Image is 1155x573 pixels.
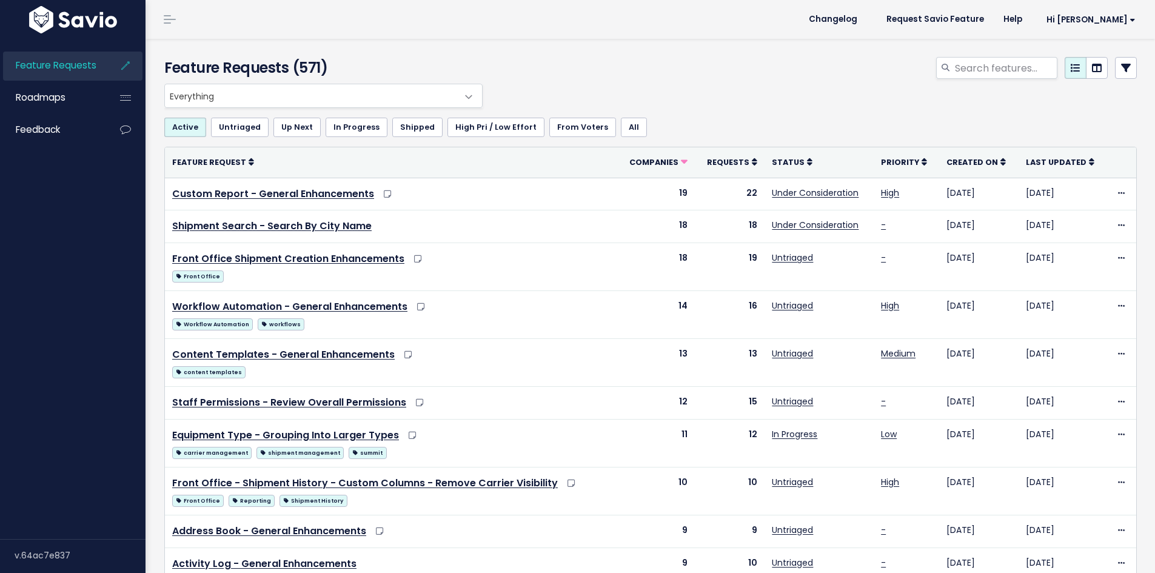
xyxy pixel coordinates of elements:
[881,157,919,167] span: Priority
[695,243,765,291] td: 19
[695,339,765,387] td: 13
[15,540,146,571] div: v.64ac7e837
[280,492,347,508] a: Shipment History
[881,156,927,168] a: Priority
[695,291,765,339] td: 16
[809,15,857,24] span: Changelog
[172,366,246,378] span: content templates
[172,444,252,460] a: carrier management
[617,515,695,548] td: 9
[1019,291,1108,339] td: [DATE]
[695,210,765,243] td: 18
[549,118,616,137] a: From Voters
[165,84,458,107] span: Everything
[695,419,765,467] td: 12
[617,419,695,467] td: 11
[349,447,386,459] span: summit
[881,252,886,264] a: -
[326,118,387,137] a: In Progress
[707,156,757,168] a: Requests
[172,524,366,538] a: Address Book - General Enhancements
[229,492,275,508] a: Reporting
[629,156,688,168] a: Companies
[256,447,344,459] span: shipment management
[939,467,1019,515] td: [DATE]
[772,187,859,199] a: Under Consideration
[229,495,275,507] span: Reporting
[621,118,647,137] a: All
[172,252,404,266] a: Front Office Shipment Creation Enhancements
[994,10,1032,28] a: Help
[707,157,749,167] span: Requests
[695,178,765,210] td: 22
[881,524,886,536] a: -
[617,467,695,515] td: 10
[617,339,695,387] td: 13
[164,118,206,137] a: Active
[349,444,386,460] a: summit
[172,219,372,233] a: Shipment Search - Search By City Name
[172,156,254,168] a: Feature Request
[1026,157,1086,167] span: Last Updated
[392,118,443,137] a: Shipped
[939,291,1019,339] td: [DATE]
[164,118,1137,137] ul: Filter feature requests
[447,118,544,137] a: High Pri / Low Effort
[172,300,407,313] a: Workflow Automation - General Enhancements
[3,52,101,79] a: Feature Requests
[172,492,224,508] a: Front Office
[772,557,813,569] a: Untriaged
[772,347,813,360] a: Untriaged
[939,387,1019,420] td: [DATE]
[16,59,96,72] span: Feature Requests
[1026,156,1094,168] a: Last Updated
[273,118,321,137] a: Up Next
[617,178,695,210] td: 19
[172,428,399,442] a: Equipment Type - Grouping Into Larger Types
[881,187,899,199] a: High
[629,157,678,167] span: Companies
[1019,243,1108,291] td: [DATE]
[939,339,1019,387] td: [DATE]
[1019,515,1108,548] td: [DATE]
[877,10,994,28] a: Request Savio Feature
[946,156,1006,168] a: Created On
[617,387,695,420] td: 12
[772,300,813,312] a: Untriaged
[280,495,347,507] span: Shipment History
[1019,467,1108,515] td: [DATE]
[172,318,253,330] span: Workflow Automation
[164,84,483,108] span: Everything
[881,300,899,312] a: High
[772,157,805,167] span: Status
[772,395,813,407] a: Untriaged
[16,91,65,104] span: Roadmaps
[1019,387,1108,420] td: [DATE]
[772,156,812,168] a: Status
[172,395,406,409] a: Staff Permissions - Review Overall Permissions
[26,6,120,33] img: logo-white.9d6f32f41409.svg
[617,291,695,339] td: 14
[772,524,813,536] a: Untriaged
[772,219,859,231] a: Under Consideration
[3,116,101,144] a: Feedback
[617,243,695,291] td: 18
[172,495,224,507] span: Front Office
[772,252,813,264] a: Untriaged
[172,157,246,167] span: Feature Request
[946,157,998,167] span: Created On
[172,270,224,283] span: Front Office
[881,219,886,231] a: -
[172,187,374,201] a: Custom Report - General Enhancements
[172,476,558,490] a: Front Office - Shipment History - Custom Columns - Remove Carrier Visibility
[164,57,477,79] h4: Feature Requests (571)
[695,387,765,420] td: 15
[939,178,1019,210] td: [DATE]
[772,428,817,440] a: In Progress
[172,347,395,361] a: Content Templates - General Enhancements
[1019,210,1108,243] td: [DATE]
[258,318,304,330] span: workflows
[772,476,813,488] a: Untriaged
[172,447,252,459] span: carrier management
[695,515,765,548] td: 9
